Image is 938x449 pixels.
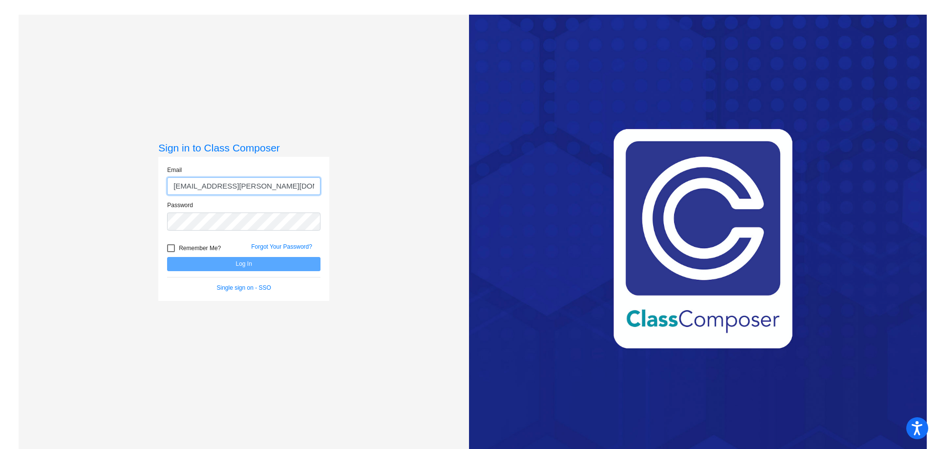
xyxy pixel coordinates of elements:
[179,242,221,254] span: Remember Me?
[167,201,193,210] label: Password
[167,166,182,174] label: Email
[167,257,320,271] button: Log In
[158,142,329,154] h3: Sign in to Class Composer
[251,243,312,250] a: Forgot Your Password?
[217,284,271,291] a: Single sign on - SSO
